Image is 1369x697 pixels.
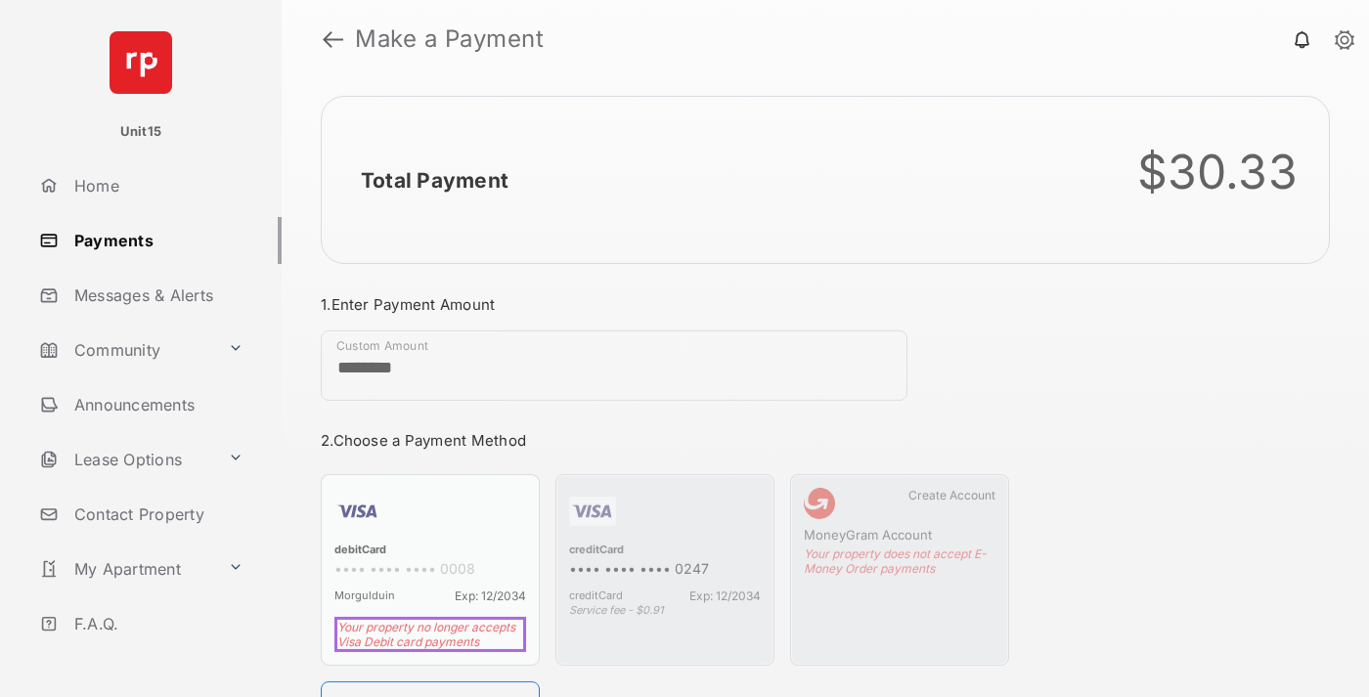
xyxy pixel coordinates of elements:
[361,168,508,193] h2: Total Payment
[31,272,282,319] a: Messages & Alerts
[120,122,162,142] p: Unit15
[31,436,220,483] a: Lease Options
[31,600,282,647] a: F.A.Q.
[569,560,761,581] div: •••• •••• •••• 0247
[355,27,544,51] strong: Make a Payment
[569,588,623,603] span: creditCard
[569,603,761,617] div: Service fee - $0.91
[31,545,220,592] a: My Apartment
[1137,144,1299,200] div: $30.33
[569,543,761,560] div: creditCard
[31,381,282,428] a: Announcements
[110,31,172,94] img: svg+xml;base64,PHN2ZyB4bWxucz0iaHR0cDovL3d3dy53My5vcmcvMjAwMC9zdmciIHdpZHRoPSI2NCIgaGVpZ2h0PSI2NC...
[31,327,220,373] a: Community
[31,217,282,264] a: Payments
[555,474,774,666] div: creditCard•••• •••• •••• 0247creditCardExp: 12/2034Service fee - $0.91
[31,162,282,209] a: Home
[689,588,761,603] span: Exp: 12/2034
[321,431,1009,450] h3: 2. Choose a Payment Method
[321,295,1009,314] h3: 1. Enter Payment Amount
[31,491,282,538] a: Contact Property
